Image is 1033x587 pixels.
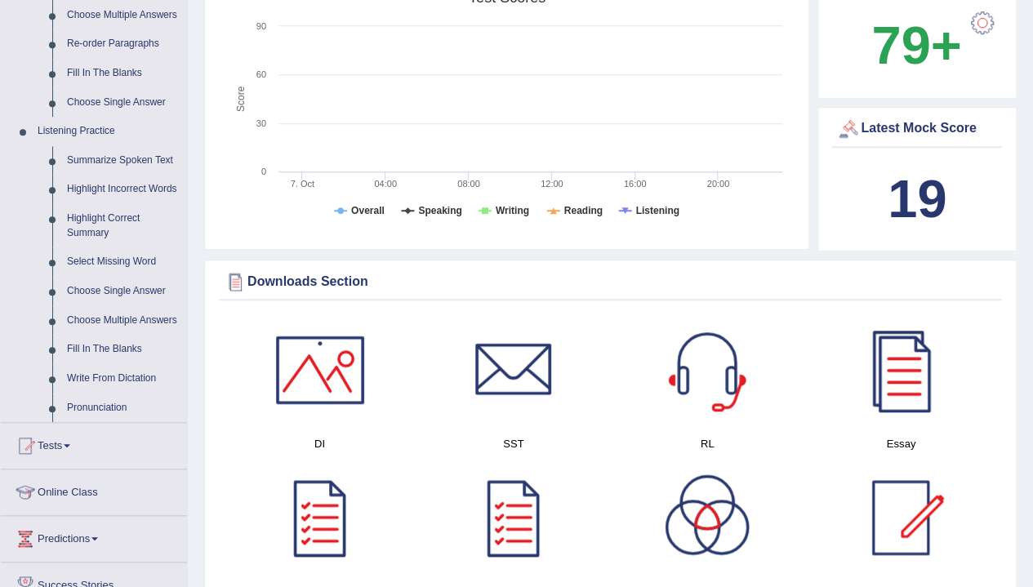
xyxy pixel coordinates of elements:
[619,435,796,452] h4: RL
[871,16,961,75] b: 79+
[256,69,266,79] text: 60
[256,118,266,128] text: 30
[60,146,187,176] a: Summarize Spoken Text
[60,394,187,423] a: Pronunciation
[707,179,730,189] text: 20:00
[60,306,187,336] a: Choose Multiple Answers
[60,88,187,118] a: Choose Single Answer
[60,364,187,394] a: Write From Dictation
[425,435,602,452] h4: SST
[60,277,187,306] a: Choose Single Answer
[60,335,187,364] a: Fill In The Blanks
[457,179,480,189] text: 08:00
[636,205,679,216] tspan: Listening
[564,205,603,216] tspan: Reading
[351,205,385,216] tspan: Overall
[1,469,187,510] a: Online Class
[291,179,314,189] tspan: 7. Oct
[836,117,998,141] div: Latest Mock Score
[541,179,563,189] text: 12:00
[235,86,247,112] tspan: Score
[496,205,529,216] tspan: Writing
[60,29,187,59] a: Re-order Paragraphs
[624,179,647,189] text: 16:00
[60,175,187,204] a: Highlight Incorrect Words
[231,435,408,452] h4: DI
[261,167,266,176] text: 0
[888,169,946,229] b: 19
[60,1,187,30] a: Choose Multiple Answers
[1,516,187,557] a: Predictions
[60,204,187,247] a: Highlight Correct Summary
[60,59,187,88] a: Fill In The Blanks
[418,205,461,216] tspan: Speaking
[813,435,990,452] h4: Essay
[60,247,187,277] a: Select Missing Word
[1,423,187,464] a: Tests
[223,269,998,294] div: Downloads Section
[256,21,266,31] text: 90
[374,179,397,189] text: 04:00
[30,117,187,146] a: Listening Practice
